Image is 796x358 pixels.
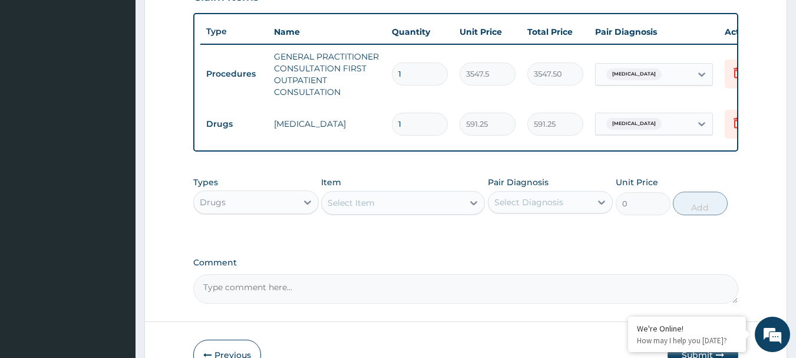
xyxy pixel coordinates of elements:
[6,235,224,277] textarea: Type your message and hit 'Enter'
[193,258,739,268] label: Comment
[268,112,386,136] td: [MEDICAL_DATA]
[200,196,226,208] div: Drugs
[616,176,658,188] label: Unit Price
[606,118,662,130] span: [MEDICAL_DATA]
[637,336,737,346] p: How may I help you today?
[22,59,48,88] img: d_794563401_company_1708531726252_794563401
[454,20,521,44] th: Unit Price
[521,20,589,44] th: Total Price
[328,197,375,209] div: Select Item
[386,20,454,44] th: Quantity
[193,178,218,188] label: Types
[488,176,549,188] label: Pair Diagnosis
[268,20,386,44] th: Name
[606,68,662,80] span: [MEDICAL_DATA]
[589,20,719,44] th: Pair Diagnosis
[61,66,198,81] div: Chat with us now
[200,63,268,85] td: Procedures
[200,21,268,42] th: Type
[68,105,163,224] span: We're online!
[193,6,222,34] div: Minimize live chat window
[637,323,737,334] div: We're Online!
[321,176,341,188] label: Item
[200,113,268,135] td: Drugs
[673,192,728,215] button: Add
[494,196,563,208] div: Select Diagnosis
[268,45,386,104] td: GENERAL PRACTITIONER CONSULTATION FIRST OUTPATIENT CONSULTATION
[719,20,778,44] th: Actions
